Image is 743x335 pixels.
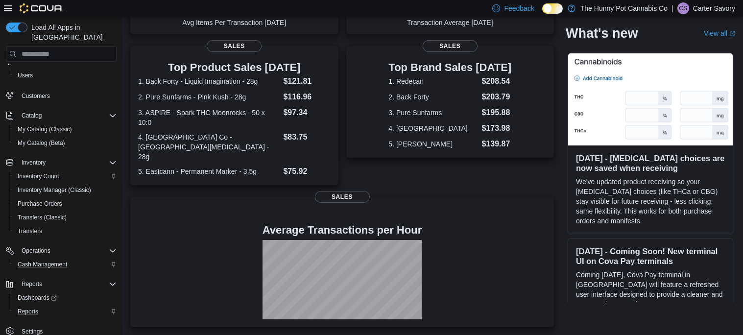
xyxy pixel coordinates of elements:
span: Purchase Orders [14,198,117,210]
button: Inventory Count [10,169,120,183]
a: Cash Management [14,259,71,270]
span: Transfers (Classic) [14,212,117,223]
span: Users [14,70,117,81]
p: The Hunny Pot Cannabis Co [580,2,668,14]
button: Reports [10,305,120,318]
a: My Catalog (Beta) [14,137,69,149]
dt: 5. Eastcann - Permanent Marker - 3.5g [138,167,279,176]
button: Operations [2,244,120,258]
span: Catalog [22,112,42,120]
span: My Catalog (Classic) [18,125,72,133]
span: My Catalog (Beta) [14,137,117,149]
a: Purchase Orders [14,198,66,210]
span: Sales [423,40,478,52]
button: My Catalog (Beta) [10,136,120,150]
button: My Catalog (Classic) [10,122,120,136]
dd: $195.88 [481,107,511,119]
dt: 2. Pure Sunfarms - Pink Kush - 28g [138,92,279,102]
p: Carter Savory [693,2,735,14]
span: Reports [18,308,38,315]
span: Inventory [18,157,117,168]
button: Users [10,69,120,82]
dt: 3. Pure Sunfarms [388,108,478,118]
dd: $173.98 [481,122,511,134]
span: CS [679,2,687,14]
span: Transfers [14,225,117,237]
span: Inventory [22,159,46,167]
dd: $139.87 [481,138,511,150]
span: Dashboards [14,292,117,304]
span: Inventory Manager (Classic) [18,186,91,194]
span: Inventory Manager (Classic) [14,184,117,196]
span: Users [18,72,33,79]
button: Reports [18,278,46,290]
button: Cash Management [10,258,120,271]
a: View allExternal link [704,29,735,37]
h3: [DATE] - Coming Soon! New terminal UI on Cova Pay terminals [576,246,725,265]
h3: Top Brand Sales [DATE] [388,62,511,73]
h3: [DATE] - [MEDICAL_DATA] choices are now saved when receiving [576,153,725,172]
span: Feedback [504,3,534,13]
h2: What's new [566,25,638,41]
button: Inventory [18,157,49,168]
span: Purchase Orders [18,200,62,208]
div: Carter Savory [677,2,689,14]
dd: $121.81 [283,75,330,87]
button: Operations [18,245,54,257]
button: Catalog [18,110,46,121]
dt: 5. [PERSON_NAME] [388,139,478,149]
button: Catalog [2,109,120,122]
button: Reports [2,277,120,291]
a: Reports [14,306,42,317]
a: Inventory Manager (Classic) [14,184,95,196]
dt: 2. Back Forty [388,92,478,102]
span: Reports [14,306,117,317]
p: Coming [DATE], Cova Pay terminal in [GEOGRAPHIC_DATA] will feature a refreshed user interface des... [576,269,725,309]
button: Transfers [10,224,120,238]
dt: 3. ASPIRE - Spark THC Moonrocks - 50 x 10:0 [138,108,279,127]
span: Operations [22,247,50,255]
p: | [671,2,673,14]
dd: $208.54 [481,75,511,87]
dt: 4. [GEOGRAPHIC_DATA] Co - [GEOGRAPHIC_DATA][MEDICAL_DATA] - 28g [138,132,279,162]
span: Customers [18,89,117,101]
a: Transfers (Classic) [14,212,71,223]
button: Inventory Manager (Classic) [10,183,120,197]
span: Inventory Count [14,170,117,182]
span: Transfers [18,227,42,235]
p: We've updated product receiving so your [MEDICAL_DATA] choices (like THCa or CBG) stay visible fo... [576,176,725,225]
span: Sales [207,40,262,52]
button: Customers [2,88,120,102]
a: My Catalog (Classic) [14,123,76,135]
span: Transfers (Classic) [18,214,67,221]
span: Cash Management [14,259,117,270]
span: My Catalog (Beta) [18,139,65,147]
h4: Average Transactions per Hour [138,224,546,236]
a: Customers [18,90,54,102]
a: Dashboards [10,291,120,305]
dt: 1. Back Forty - Liquid Imagination - 28g [138,76,279,86]
span: Operations [18,245,117,257]
button: Inventory [2,156,120,169]
span: Inventory Count [18,172,59,180]
span: Catalog [18,110,117,121]
a: Transfers [14,225,46,237]
span: Customers [22,92,50,100]
dd: $203.79 [481,91,511,103]
dd: $83.75 [283,131,330,143]
dd: $75.92 [283,166,330,177]
dd: $116.96 [283,91,330,103]
button: Purchase Orders [10,197,120,211]
span: My Catalog (Classic) [14,123,117,135]
dd: $97.34 [283,107,330,119]
dt: 4. [GEOGRAPHIC_DATA] [388,123,478,133]
span: Sales [315,191,370,203]
a: Dashboards [14,292,61,304]
button: Transfers (Classic) [10,211,120,224]
h3: Top Product Sales [DATE] [138,62,331,73]
dt: 1. Redecan [388,76,478,86]
a: Users [14,70,37,81]
span: Reports [22,280,42,288]
span: Dashboards [18,294,57,302]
